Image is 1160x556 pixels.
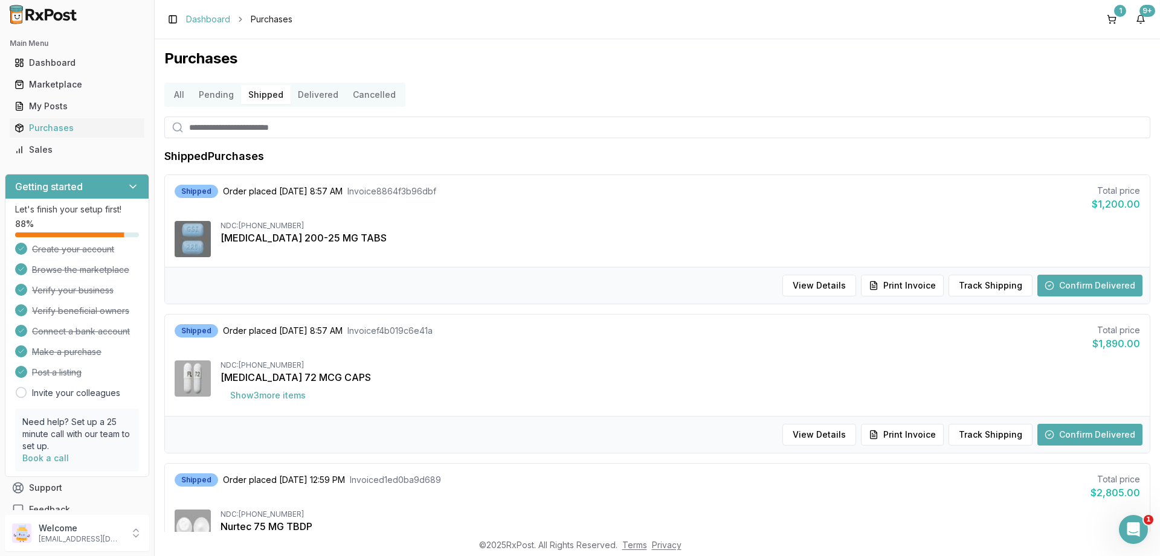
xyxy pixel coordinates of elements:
div: Total price [1092,324,1140,336]
button: Confirm Delivered [1037,275,1142,296]
div: Marketplace [14,78,140,91]
div: NDC: [PHONE_NUMBER] [221,360,1140,370]
img: Linzess 72 MCG CAPS [175,360,211,397]
div: Shipped [175,473,218,487]
span: Browse the marketplace [32,264,129,276]
div: Shipped [175,185,218,198]
iframe: Intercom live chat [1119,515,1148,544]
p: Need help? Set up a 25 minute call with our team to set up. [22,416,132,452]
img: RxPost Logo [5,5,82,24]
div: Purchases [14,122,140,134]
div: Sales [14,144,140,156]
span: Order placed [DATE] 12:59 PM [223,474,345,486]
button: Track Shipping [949,424,1033,446]
div: Nurtec 75 MG TBDP [221,519,1140,534]
button: View Details [782,275,856,296]
a: My Posts [10,95,144,117]
button: View Details [782,424,856,446]
button: All [167,85,192,104]
div: Shipped [175,324,218,337]
span: Invoice d1ed0ba9d689 [350,474,441,486]
button: 9+ [1131,10,1150,29]
h3: Getting started [15,179,83,194]
span: Invoice f4b019c6e41a [347,325,433,337]
h2: Main Menu [10,39,144,48]
a: Invite your colleagues [32,387,120,399]
a: Dashboard [10,52,144,74]
div: My Posts [14,100,140,112]
button: Feedback [5,499,149,520]
span: 1 [1144,515,1153,525]
div: Total price [1092,185,1140,197]
a: Book a call [22,453,69,463]
span: Order placed [DATE] 8:57 AM [223,325,343,337]
a: Privacy [652,540,681,550]
p: Welcome [39,522,123,534]
div: NDC: [PHONE_NUMBER] [221,510,1140,519]
button: My Posts [5,97,149,116]
button: Shipped [241,85,291,104]
div: [MEDICAL_DATA] 72 MCG CAPS [221,370,1140,385]
span: Connect a bank account [32,325,130,337]
button: Show3more items [221,385,315,406]
img: Nurtec 75 MG TBDP [175,510,211,546]
a: Sales [10,139,144,161]
button: 1 [1102,10,1121,29]
span: Make a purchase [32,346,101,358]
img: Descovy 200-25 MG TABS [175,221,211,257]
button: Support [5,477,149,499]
div: $2,805.00 [1091,485,1140,500]
div: 9+ [1139,5,1155,17]
div: Total price [1091,473,1140,485]
span: Feedback [29,503,70,516]
a: Marketplace [10,74,144,95]
div: 1 [1114,5,1126,17]
span: Verify your business [32,284,114,296]
div: $1,200.00 [1092,197,1140,211]
img: User avatar [12,523,31,543]
button: Print Invoice [861,424,944,446]
button: Dashboard [5,53,149,72]
span: 88 % [15,218,34,230]
div: NDC: [PHONE_NUMBER] [221,221,1140,231]
button: Track Shipping [949,275,1033,296]
div: Dashboard [14,57,140,69]
span: Order placed [DATE] 8:57 AM [223,185,343,197]
span: Invoice 8864f3b96dbf [347,185,436,197]
button: Pending [192,85,241,104]
nav: breadcrumb [186,13,292,25]
button: Print Invoice [861,275,944,296]
h1: Shipped Purchases [164,148,264,165]
span: Create your account [32,243,114,255]
p: [EMAIL_ADDRESS][DOMAIN_NAME] [39,534,123,544]
button: Confirm Delivered [1037,424,1142,446]
a: Dashboard [186,13,230,25]
button: Marketplace [5,75,149,94]
button: Purchases [5,118,149,138]
span: Purchases [251,13,292,25]
span: Post a listing [32,366,82,379]
div: $1,890.00 [1092,336,1140,351]
a: Purchases [10,117,144,139]
span: Verify beneficial owners [32,305,129,317]
button: Delivered [291,85,346,104]
button: Cancelled [346,85,403,104]
div: [MEDICAL_DATA] 200-25 MG TABS [221,231,1140,245]
a: Terms [622,540,647,550]
button: Sales [5,140,149,159]
h1: Purchases [164,49,1150,68]
p: Let's finish your setup first! [15,203,139,216]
